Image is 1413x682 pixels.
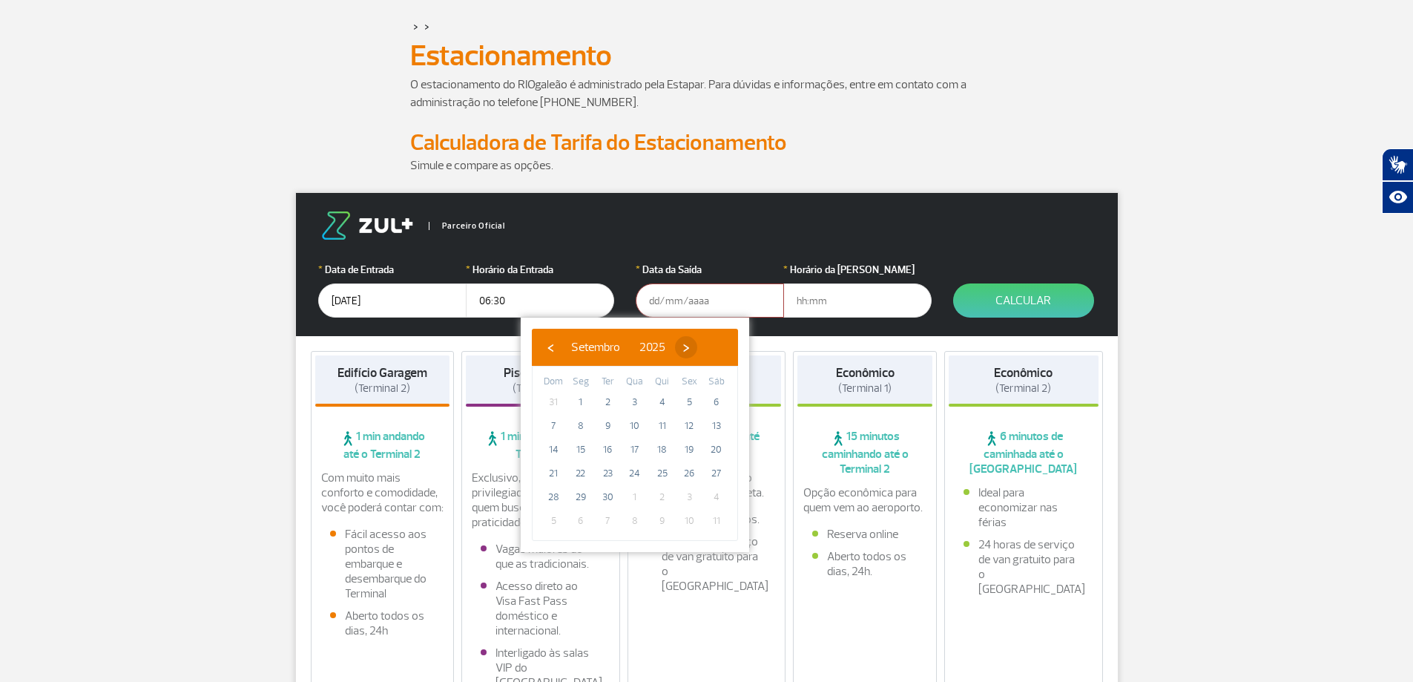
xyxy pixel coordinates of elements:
[1382,148,1413,214] div: Plugin de acessibilidade da Hand Talk.
[330,527,435,601] li: Fácil acesso aos pontos de embarque e desembarque do Terminal
[410,43,1004,68] h1: Estacionamento
[413,18,418,35] a: >
[569,509,593,533] span: 6
[539,336,561,358] button: ‹
[594,374,622,390] th: weekday
[636,262,784,278] label: Data da Saída
[330,609,435,638] li: Aberto todos os dias, 24h
[539,338,697,353] bs-datepicker-navigation-view: ​ ​ ​
[472,470,610,530] p: Exclusivo, com localização privilegiada e ideal para quem busca conforto e praticidade.
[677,390,701,414] span: 5
[481,542,601,571] li: Vagas maiores do que as tradicionais.
[650,509,674,533] span: 9
[623,509,647,533] span: 8
[569,485,593,509] span: 29
[623,462,647,485] span: 24
[429,222,505,230] span: Parceiro Oficial
[630,336,675,358] button: 2025
[541,414,565,438] span: 7
[623,390,647,414] span: 3
[705,438,728,462] span: 20
[650,438,674,462] span: 18
[783,283,932,318] input: hh:mm
[838,381,892,396] span: (Terminal 1)
[705,390,728,414] span: 6
[571,340,620,355] span: Setembro
[995,381,1051,396] span: (Terminal 2)
[596,438,619,462] span: 16
[410,129,1004,157] h2: Calculadora de Tarifa do Estacionamento
[964,537,1084,597] li: 24 horas de serviço de van gratuito para o [GEOGRAPHIC_DATA]
[836,365,895,381] strong: Econômico
[596,462,619,485] span: 23
[650,390,674,414] span: 4
[596,485,619,509] span: 30
[705,414,728,438] span: 13
[705,485,728,509] span: 4
[504,365,577,381] strong: Piso Premium
[797,429,932,476] span: 15 minutos caminhando até o Terminal 2
[567,374,595,390] th: weekday
[677,438,701,462] span: 19
[650,462,674,485] span: 25
[513,381,568,396] span: (Terminal 2)
[964,485,1084,530] li: Ideal para economizar nas férias
[705,462,728,485] span: 27
[949,429,1099,476] span: 6 minutos de caminhada até o [GEOGRAPHIC_DATA]
[994,365,1053,381] strong: Econômico
[812,549,918,579] li: Aberto todos os dias, 24h.
[318,212,416,240] img: logo-zul.png
[623,485,647,509] span: 1
[318,283,467,318] input: dd/mm/aaaa
[569,462,593,485] span: 22
[677,509,701,533] span: 10
[424,18,429,35] a: >
[623,414,647,438] span: 10
[541,485,565,509] span: 28
[1382,181,1413,214] button: Abrir recursos assistivos.
[676,374,703,390] th: weekday
[569,438,593,462] span: 15
[953,283,1094,318] button: Calcular
[541,462,565,485] span: 21
[677,485,701,509] span: 3
[569,390,593,414] span: 1
[803,485,926,515] p: Opção econômica para quem vem ao aeroporto.
[675,336,697,358] button: ›
[541,390,565,414] span: 31
[783,262,932,278] label: Horário da [PERSON_NAME]
[622,374,649,390] th: weekday
[648,374,676,390] th: weekday
[561,336,630,358] button: Setembro
[315,429,450,462] span: 1 min andando até o Terminal 2
[596,390,619,414] span: 2
[705,509,728,533] span: 11
[466,262,614,278] label: Horário da Entrada
[677,462,701,485] span: 26
[540,374,567,390] th: weekday
[677,414,701,438] span: 12
[337,365,427,381] strong: Edifício Garagem
[318,262,467,278] label: Data de Entrada
[650,485,674,509] span: 2
[481,579,601,638] li: Acesso direto ao Visa Fast Pass doméstico e internacional.
[639,340,665,355] span: 2025
[541,509,565,533] span: 5
[596,509,619,533] span: 7
[812,527,918,542] li: Reserva online
[647,534,767,594] li: 24 horas de serviço de van gratuito para o [GEOGRAPHIC_DATA]
[521,318,749,552] bs-datepicker-container: calendar
[596,414,619,438] span: 9
[355,381,410,396] span: (Terminal 2)
[321,470,444,515] p: Com muito mais conforto e comodidade, você poderá contar com:
[410,76,1004,111] p: O estacionamento do RIOgaleão é administrado pela Estapar. Para dúvidas e informações, entre em c...
[1382,148,1413,181] button: Abrir tradutor de língua de sinais.
[466,429,616,462] span: 1 min andando até o Terminal 2
[623,438,647,462] span: 17
[466,283,614,318] input: hh:mm
[650,414,674,438] span: 11
[702,374,730,390] th: weekday
[636,283,784,318] input: dd/mm/aaaa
